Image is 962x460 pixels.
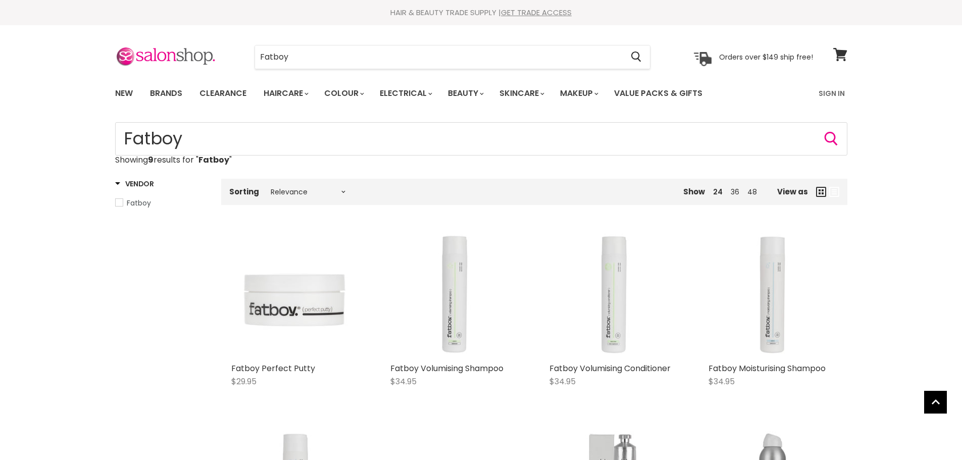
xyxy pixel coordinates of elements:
[255,45,650,69] form: Product
[115,156,847,165] p: Showing results for " "
[231,229,360,358] img: Fatboy Perfect Putty
[148,154,154,166] strong: 9
[747,187,757,197] a: 48
[127,198,151,208] span: Fatboy
[719,52,813,61] p: Orders over $149 ship free!
[823,131,839,147] button: Search
[372,83,438,104] a: Electrical
[115,122,847,156] input: Search
[115,179,154,189] h3: Vendor
[192,83,254,104] a: Clearance
[713,187,723,197] a: 24
[549,363,671,374] a: Fatboy Volumising Conditioner
[108,79,762,108] ul: Main menu
[142,83,190,104] a: Brands
[103,8,860,18] div: HAIR & BEAUTY TRADE SUPPLY |
[501,7,572,18] a: GET TRADE ACCESS
[317,83,370,104] a: Colour
[103,79,860,108] nav: Main
[813,83,851,104] a: Sign In
[708,229,837,358] img: Fatboy Moisturising Shampoo
[683,186,705,197] span: Show
[623,45,650,69] button: Search
[231,376,257,387] span: $29.95
[708,376,735,387] span: $34.95
[390,363,503,374] a: Fatboy Volumising Shampoo
[731,187,739,197] a: 36
[390,376,417,387] span: $34.95
[256,83,315,104] a: Haircare
[492,83,550,104] a: Skincare
[390,229,519,358] img: Fatboy Volumising Shampoo
[229,187,259,196] label: Sorting
[115,122,847,156] form: Product
[777,187,808,196] span: View as
[549,229,678,358] img: Fatboy Volumising Conditioner
[198,154,229,166] strong: Fatboy
[115,197,209,209] a: Fatboy
[708,363,826,374] a: Fatboy Moisturising Shampoo
[255,45,623,69] input: Search
[231,363,315,374] a: Fatboy Perfect Putty
[606,83,710,104] a: Value Packs & Gifts
[108,83,140,104] a: New
[440,83,490,104] a: Beauty
[552,83,604,104] a: Makeup
[549,376,576,387] span: $34.95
